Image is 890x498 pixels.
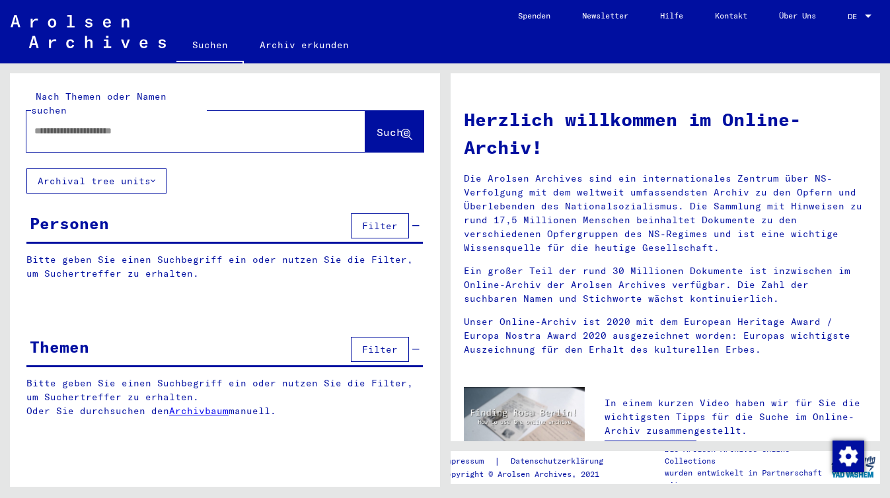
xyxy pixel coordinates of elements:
button: Filter [351,337,409,362]
div: Themen [30,335,89,359]
p: Ein großer Teil der rund 30 Millionen Dokumente ist inzwischen im Online-Archiv der Arolsen Archi... [464,264,868,306]
p: Bitte geben Sie einen Suchbegriff ein oder nutzen Sie die Filter, um Suchertreffer zu erhalten. O... [26,376,424,418]
img: video.jpg [464,387,585,453]
p: Unser Online-Archiv ist 2020 mit dem European Heritage Award / Europa Nostra Award 2020 ausgezeic... [464,315,868,357]
p: Copyright © Arolsen Archives, 2021 [442,468,619,480]
div: Personen [30,211,109,235]
img: Zustimmung ändern [833,441,864,472]
button: Archival tree units [26,168,167,194]
a: Archiv erkunden [244,29,365,61]
span: Filter [362,343,398,355]
span: DE [848,12,862,21]
img: yv_logo.png [829,450,878,483]
a: Suchen [176,29,244,63]
div: | [442,454,619,468]
h1: Herzlich willkommen im Online-Archiv! [464,106,868,161]
span: Filter [362,220,398,232]
a: Video ansehen [605,441,696,467]
button: Filter [351,213,409,238]
button: Suche [365,111,424,152]
p: In einem kurzen Video haben wir für Sie die wichtigsten Tipps für die Suche im Online-Archiv zusa... [605,396,867,438]
a: Impressum [442,454,494,468]
p: Die Arolsen Archives Online-Collections [665,443,827,467]
img: Arolsen_neg.svg [11,15,166,48]
a: Datenschutzerklärung [500,454,619,468]
p: Bitte geben Sie einen Suchbegriff ein oder nutzen Sie die Filter, um Suchertreffer zu erhalten. [26,253,423,281]
a: Archivbaum [169,405,229,417]
p: Die Arolsen Archives sind ein internationales Zentrum über NS-Verfolgung mit dem weltweit umfasse... [464,172,868,255]
p: wurden entwickelt in Partnerschaft mit [665,467,827,491]
mat-label: Nach Themen oder Namen suchen [31,90,167,116]
span: Suche [377,125,410,139]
